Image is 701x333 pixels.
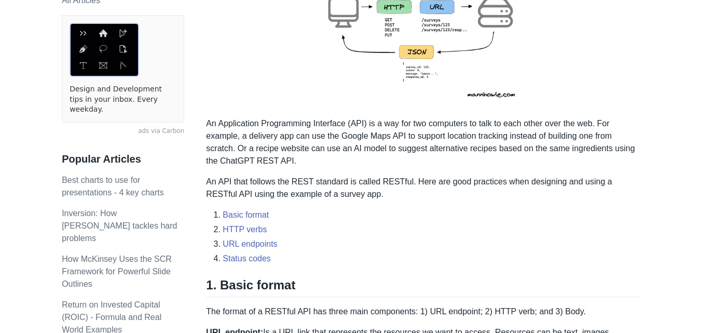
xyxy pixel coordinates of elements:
a: ads via Carbon [62,127,184,136]
p: An API that follows the REST standard is called RESTful. Here are good practices when designing a... [206,176,639,201]
a: Best charts to use for presentations - 4 key charts [62,176,164,197]
p: An Application Programming Interface (API) is a way for two computers to talk to each other over ... [206,117,639,167]
h3: Popular Articles [62,153,184,166]
img: ads via Carbon [70,23,139,77]
h2: 1. Basic format [206,277,639,297]
a: Design and Development tips in your inbox. Every weekday. [70,84,176,115]
a: How McKinsey Uses the SCR Framework for Powerful Slide Outlines [62,255,172,288]
a: HTTP verbs [223,225,267,234]
a: Inversion: How [PERSON_NAME] tackles hard problems [62,209,177,243]
a: Basic format [223,210,269,219]
p: The format of a RESTful API has three main components: 1) URL endpoint; 2) HTTP verb; and 3) Body. [206,305,639,318]
a: Status codes [223,254,271,263]
a: URL endpoints [223,239,277,248]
